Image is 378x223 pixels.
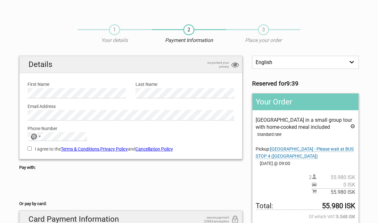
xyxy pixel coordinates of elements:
[317,189,355,196] span: 55.980 ISK
[5,3,24,22] button: Open LiveChat chat widget
[28,132,44,141] button: Selected country
[257,131,355,138] div: Standard rate
[28,81,126,88] label: First Name
[336,213,355,220] strong: 5.548 ISK
[317,181,355,188] span: 0 ISK
[109,24,120,35] span: 1
[197,61,229,69] span: we protect your privacy
[183,24,194,35] span: 2
[100,146,128,152] a: Privacy Policy
[136,146,173,152] a: Cancellation Policy
[256,213,355,220] span: Of which VAT:
[256,160,355,167] span: [DATE] @ 09:00
[28,125,234,132] label: Phone Number
[136,81,234,88] label: Last Name
[256,202,355,210] span: Total to be paid
[61,146,99,152] a: Terms & Conditions
[28,145,234,153] label: I agree to the , and
[252,80,359,87] h3: Reserved for
[256,117,352,130] span: [GEOGRAPHIC_DATA] in a small group tour with home-cooked meal included
[322,202,355,210] strong: 55.980 ISK
[19,179,77,192] iframe: Secure payment button frame
[286,80,299,87] strong: 9:39
[226,37,300,44] p: Place your order
[231,61,239,70] i: privacy protection
[309,174,355,181] span: 2 person(s)
[312,188,355,196] span: Subtotal
[252,94,358,110] h2: Your Order
[19,164,242,171] h5: Pay with:
[20,56,242,73] h2: Details
[152,37,226,44] p: Payment Information
[256,146,354,159] span: Pickup:
[317,174,355,181] span: 55.980 ISK
[258,24,269,35] span: 3
[312,181,355,188] span: Pickup price
[19,200,242,207] h5: Or pay by card:
[28,103,234,110] label: Email Address
[256,146,354,159] span: Change pickup place
[78,37,152,44] p: Your details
